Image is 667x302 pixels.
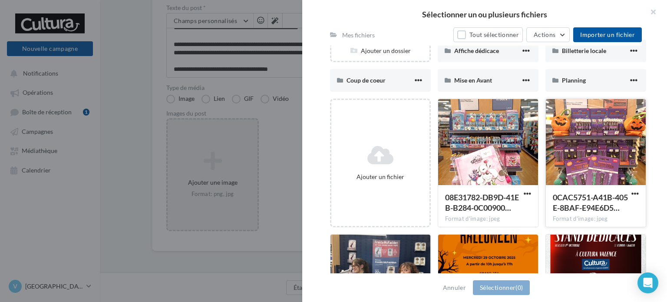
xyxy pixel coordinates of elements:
[342,31,375,40] div: Mes fichiers
[573,27,642,42] button: Importer un fichier
[553,192,628,212] span: 0CAC5751-A41B-405E-8BAF-E94E6D5CC9AE
[335,173,426,181] div: Ajouter un fichier
[445,215,531,223] div: Format d'image: jpeg
[453,27,523,42] button: Tout sélectionner
[454,47,499,54] span: Affiche dédicace
[580,31,635,38] span: Importer un fichier
[439,282,469,293] button: Annuler
[534,31,555,38] span: Actions
[454,76,492,84] span: Mise en Avant
[316,10,653,18] h2: Sélectionner un ou plusieurs fichiers
[637,272,658,293] div: Open Intercom Messenger
[553,215,639,223] div: Format d'image: jpeg
[562,76,586,84] span: Planning
[445,192,519,212] span: 08E31782-DB9D-41EB-B284-0C0090022A4F
[526,27,570,42] button: Actions
[562,47,606,54] span: Billetterie locale
[473,280,530,295] button: Sélectionner(0)
[347,76,386,84] span: Coup de coeur
[331,46,429,55] div: Ajouter un dossier
[515,284,523,291] span: (0)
